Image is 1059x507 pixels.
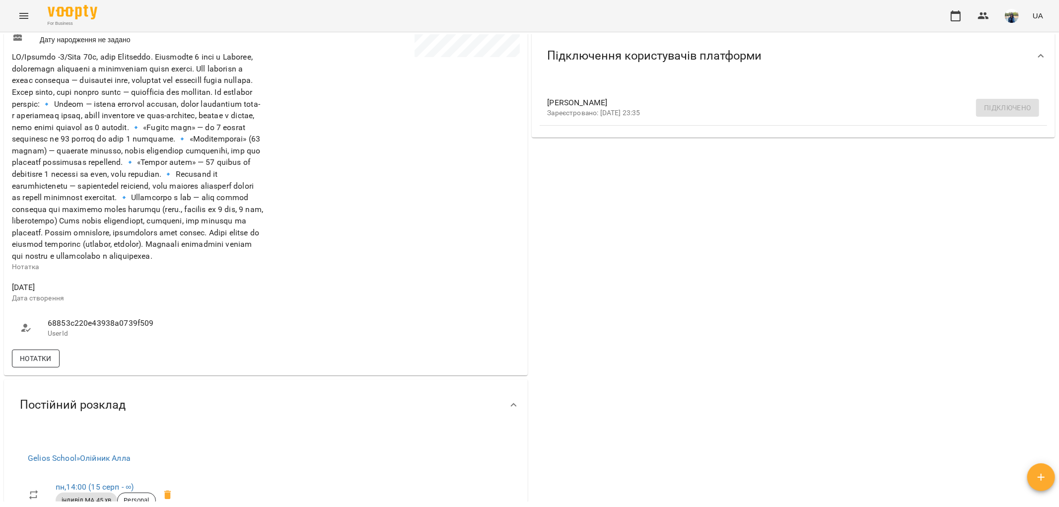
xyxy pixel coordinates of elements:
[118,496,155,505] span: Personal
[1033,10,1043,21] span: UA
[548,48,762,64] span: Підключення користувачів платформи
[12,52,263,261] span: LO/Ipsumdo -3/Sita 70c, adip Elitseddo. Eiusmodte 6 inci u Laboree, doloremagn aliquaeni a minimv...
[48,317,256,329] span: 68853c220e43938a0739f509
[156,483,180,507] span: Видалити приватний урок Олійник Алла пн 14:00 клієнта Бутенко Анна
[20,353,52,364] span: Нотатки
[48,5,97,19] img: Voopty Logo
[12,4,36,28] button: Menu
[56,496,117,505] span: індивід МА 45 хв
[532,30,1056,81] div: Підключення користувачів платформи
[56,482,134,492] a: пн,14:00 (15 серп - ∞)
[1005,9,1019,23] img: 79bf113477beb734b35379532aeced2e.jpg
[1029,6,1047,25] button: UA
[48,20,97,27] span: For Business
[20,397,126,413] span: Постійний розклад
[12,262,264,272] p: Нотатка
[12,293,264,303] p: Дата створення
[4,379,528,431] div: Постійний розклад
[28,453,131,463] a: Gelios School»Олійник Алла
[12,282,264,293] span: [DATE]
[10,28,266,47] div: Дату народження не задано
[548,97,1024,109] span: [PERSON_NAME]
[48,329,256,339] p: UserId
[548,108,1024,118] p: Зареєстровано: [DATE] 23:35
[12,350,60,367] button: Нотатки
